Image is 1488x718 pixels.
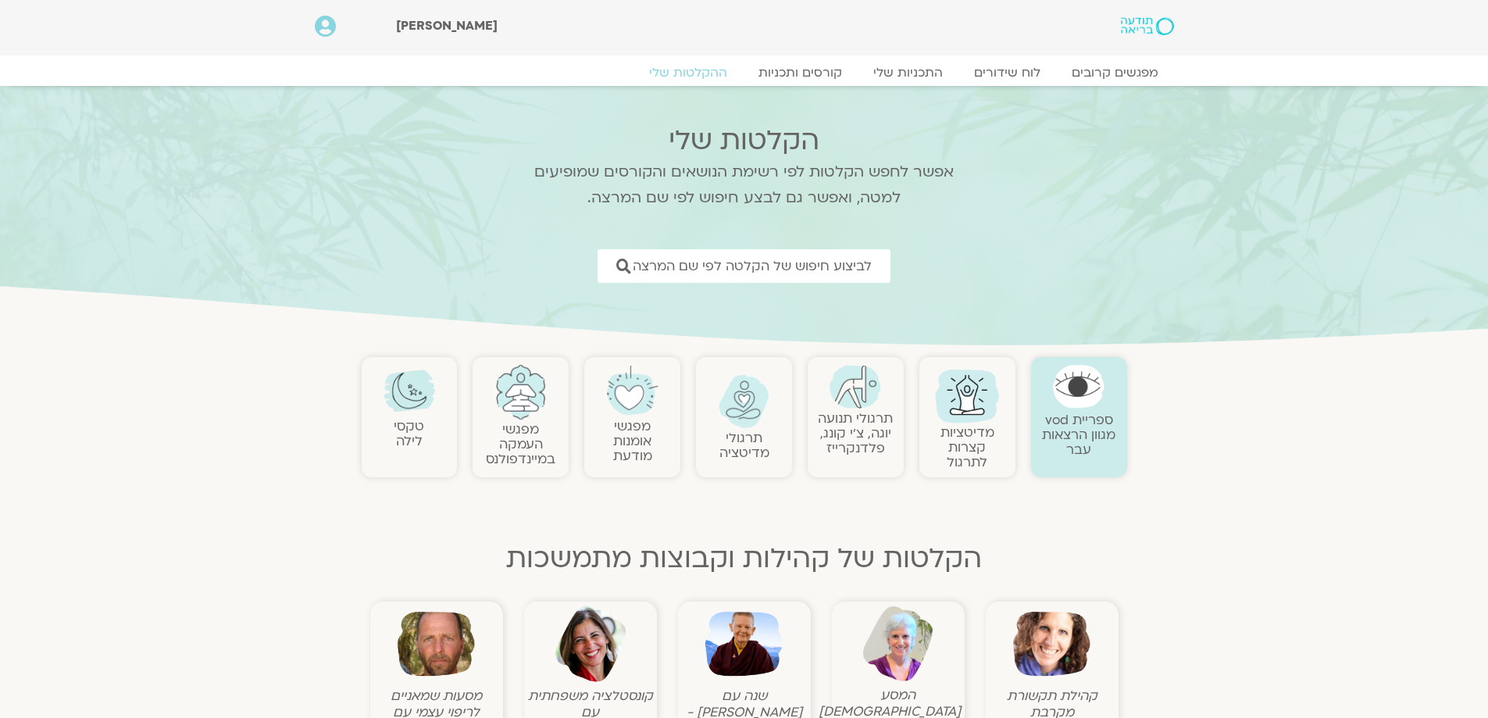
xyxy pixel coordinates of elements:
[396,17,498,34] span: [PERSON_NAME]
[858,65,958,80] a: התכניות שלי
[818,409,893,457] a: תרגולי תנועהיוגה, צ׳י קונג, פלדנקרייז
[633,65,743,80] a: ההקלטות שלי
[719,429,769,462] a: תרגולימדיטציה
[1056,65,1174,80] a: מפגשים קרובים
[958,65,1056,80] a: לוח שידורים
[362,543,1127,574] h2: הקלטות של קהילות וקבוצות מתמשכות
[394,417,424,450] a: טקסילילה
[613,417,652,465] a: מפגשיאומנות מודעת
[1042,411,1115,459] a: ספריית vodמגוון הרצאות עבר
[598,249,890,283] a: לביצוע חיפוש של הקלטה לפי שם המרצה
[940,423,994,471] a: מדיטציות קצרות לתרגול
[743,65,858,80] a: קורסים ותכניות
[514,159,975,211] p: אפשר לחפש הקלטות לפי רשימת הנושאים והקורסים שמופיעים למטה, ואפשר גם לבצע חיפוש לפי שם המרצה.
[486,420,555,468] a: מפגשיהעמקה במיינדפולנס
[633,259,872,273] span: לביצוע חיפוש של הקלטה לפי שם המרצה
[315,65,1174,80] nav: Menu
[514,125,975,156] h2: הקלטות שלי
